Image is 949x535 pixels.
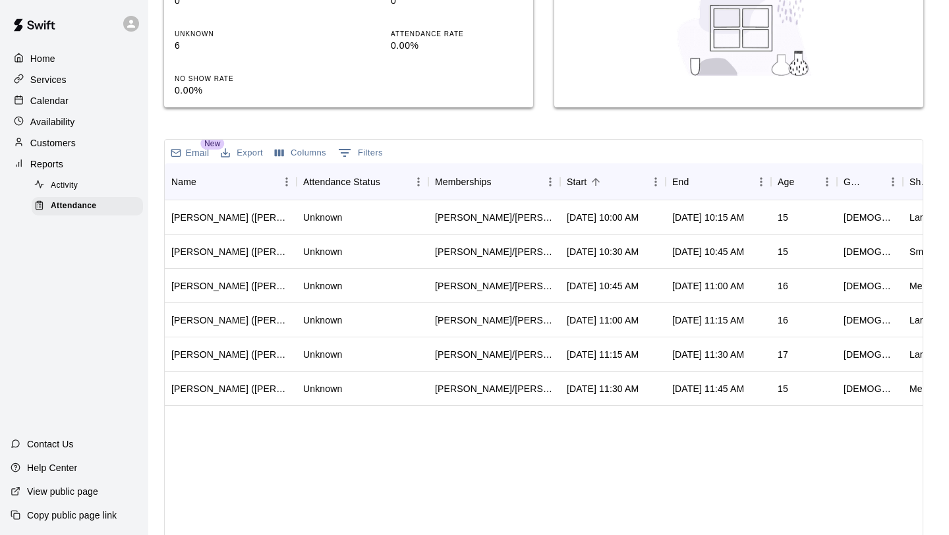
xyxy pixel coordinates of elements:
a: Activity [32,175,148,196]
div: Todd/Brad - 6 Month Membership - 2x per week [435,245,554,258]
a: Home [11,49,138,69]
div: Start [567,163,587,200]
button: Sort [865,173,883,191]
div: Male [844,382,896,395]
div: 15 [778,211,788,224]
button: Show filters [335,142,386,163]
button: Menu [883,172,903,192]
button: Menu [646,172,666,192]
div: Sep 13, 2025, 11:00 AM [567,314,639,327]
div: Male [844,211,896,224]
div: Unknown [303,245,342,258]
div: Age [778,163,794,200]
a: Availability [11,112,138,132]
div: Sep 13, 2025, 10:15 AM [672,211,744,224]
div: 16 [778,314,788,327]
div: Sep 13, 2025, 11:15 AM [567,348,639,361]
div: Sean Higgins (Todd Higgins) [171,245,290,258]
div: Small [909,245,933,258]
p: Availability [30,115,75,128]
button: Menu [277,172,297,192]
button: Sort [492,173,510,191]
div: Unknown [303,211,342,224]
div: Activity [32,177,143,195]
div: End [666,163,771,200]
div: Sep 13, 2025, 10:45 AM [567,279,639,293]
span: Activity [51,179,78,192]
div: Gender [837,163,903,200]
div: Attendance [32,197,143,215]
a: Reports [11,154,138,174]
div: Sep 13, 2025, 10:30 AM [567,245,639,258]
div: Attendance Status [303,163,380,200]
p: View public page [27,485,98,498]
div: Unknown [303,382,342,395]
button: Export [217,143,266,163]
div: Male [844,348,896,361]
button: Sort [380,173,399,191]
div: Start [560,163,666,200]
div: Unknown [303,314,342,327]
button: Sort [689,173,707,191]
div: Unknown [303,279,342,293]
div: Large [909,314,934,327]
p: Reports [30,157,63,171]
div: 17 [778,348,788,361]
div: Harrison Choi (Hing Choi) [171,348,290,361]
div: 15 [778,245,788,258]
p: Customers [30,136,76,150]
a: Customers [11,133,138,153]
p: UNKNOWN [175,29,306,39]
p: Help Center [27,461,77,474]
span: Attendance [51,200,96,213]
a: Services [11,70,138,90]
div: Thomas O’Connor (Christina O’Connor) [171,382,290,395]
p: Calendar [30,94,69,107]
div: Medium [909,382,943,395]
div: Name [171,163,196,200]
div: End [672,163,689,200]
div: Unknown [303,348,342,361]
button: Sort [794,173,813,191]
div: Sep 13, 2025, 11:30 AM [567,382,639,395]
div: Tom/Mike - Full Year Member Unlimited , Todd/Brad - Full Year Member Unlimited [435,211,554,224]
div: Memberships [428,163,560,200]
span: New [200,138,224,150]
div: Sep 13, 2025, 10:45 AM [672,245,744,258]
div: Memberships [435,163,492,200]
div: Gender [844,163,865,200]
a: Attendance [32,196,148,216]
button: Menu [409,172,428,192]
button: Email [167,144,212,162]
div: Attendance Status [297,163,428,200]
div: Sep 13, 2025, 11:30 AM [672,348,744,361]
div: Large [909,211,934,224]
div: Sep 13, 2025, 11:00 AM [672,279,744,293]
p: Home [30,52,55,65]
div: Name [165,163,297,200]
div: Aidan McGarry (Brian McGarry) [171,211,290,224]
p: 6 [175,39,306,53]
div: Sep 13, 2025, 11:15 AM [672,314,744,327]
button: Menu [540,172,560,192]
p: Services [30,73,67,86]
p: Email [186,146,210,159]
button: Menu [751,172,771,192]
button: Menu [817,172,837,192]
a: Calendar [11,91,138,111]
div: Sep 13, 2025, 11:45 AM [672,382,744,395]
div: 15 [778,382,788,395]
div: Age [771,163,837,200]
div: Todd/Brad - Full Year Member Unlimited [435,279,554,293]
div: Sep 13, 2025, 10:00 AM [567,211,639,224]
div: Male [844,279,896,293]
p: 0.00% [175,84,306,98]
p: NO SHOW RATE [175,74,306,84]
p: 0.00% [391,39,523,53]
div: Jack Solgan (Chris Solgan) [171,314,290,327]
